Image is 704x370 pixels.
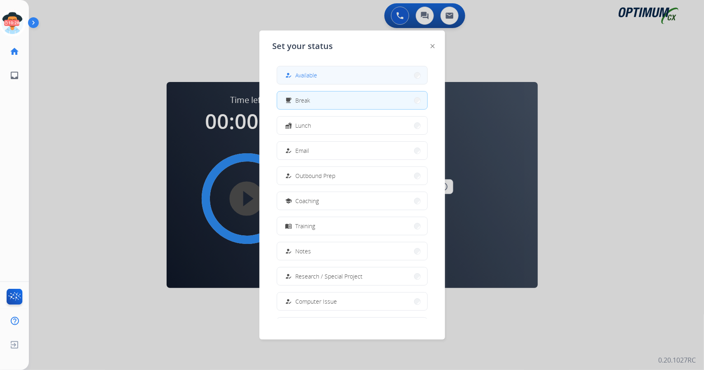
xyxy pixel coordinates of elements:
[277,167,427,185] button: Outbound Prep
[285,97,292,104] mat-icon: free_breakfast
[296,121,311,130] span: Lunch
[296,247,311,255] span: Notes
[277,217,427,235] button: Training
[296,272,363,281] span: Research / Special Project
[285,273,292,280] mat-icon: how_to_reg
[273,40,333,52] span: Set your status
[277,192,427,210] button: Coaching
[285,197,292,204] mat-icon: school
[277,91,427,109] button: Break
[296,297,337,306] span: Computer Issue
[285,122,292,129] mat-icon: fastfood
[285,248,292,255] mat-icon: how_to_reg
[285,298,292,305] mat-icon: how_to_reg
[285,172,292,179] mat-icon: how_to_reg
[277,267,427,285] button: Research / Special Project
[277,318,427,335] button: Internet Issue
[285,147,292,154] mat-icon: how_to_reg
[431,44,435,48] img: close-button
[296,171,336,180] span: Outbound Prep
[9,47,19,56] mat-icon: home
[277,117,427,134] button: Lunch
[277,293,427,310] button: Computer Issue
[296,96,311,105] span: Break
[277,66,427,84] button: Available
[296,222,316,230] span: Training
[296,146,309,155] span: Email
[285,72,292,79] mat-icon: how_to_reg
[277,242,427,260] button: Notes
[277,142,427,159] button: Email
[9,70,19,80] mat-icon: inbox
[285,222,292,229] mat-icon: menu_book
[296,197,319,205] span: Coaching
[658,355,696,365] p: 0.20.1027RC
[296,71,318,80] span: Available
